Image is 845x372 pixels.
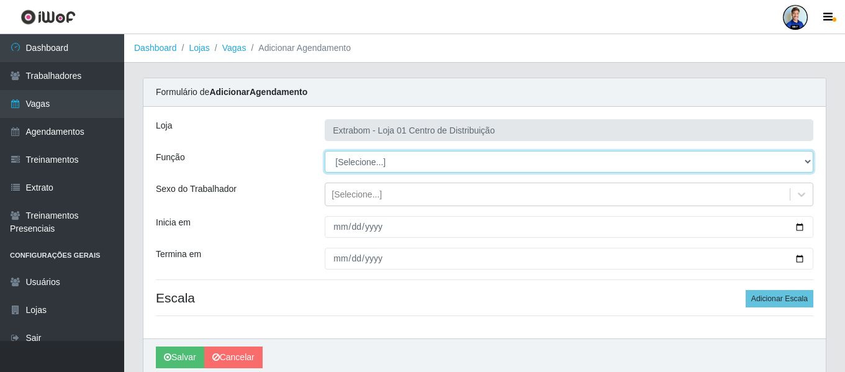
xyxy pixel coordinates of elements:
[222,43,246,53] a: Vagas
[746,290,813,307] button: Adicionar Escala
[156,347,204,368] button: Salvar
[189,43,209,53] a: Lojas
[209,87,307,97] strong: Adicionar Agendamento
[124,34,845,63] nav: breadcrumb
[246,42,351,55] li: Adicionar Agendamento
[325,216,813,238] input: 00/00/0000
[204,347,263,368] a: Cancelar
[156,119,172,132] label: Loja
[156,248,201,261] label: Termina em
[20,9,76,25] img: CoreUI Logo
[156,183,237,196] label: Sexo do Trabalhador
[156,216,191,229] label: Inicia em
[325,248,813,270] input: 00/00/0000
[156,151,185,164] label: Função
[134,43,177,53] a: Dashboard
[143,78,826,107] div: Formulário de
[156,290,813,306] h4: Escala
[332,188,382,201] div: [Selecione...]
